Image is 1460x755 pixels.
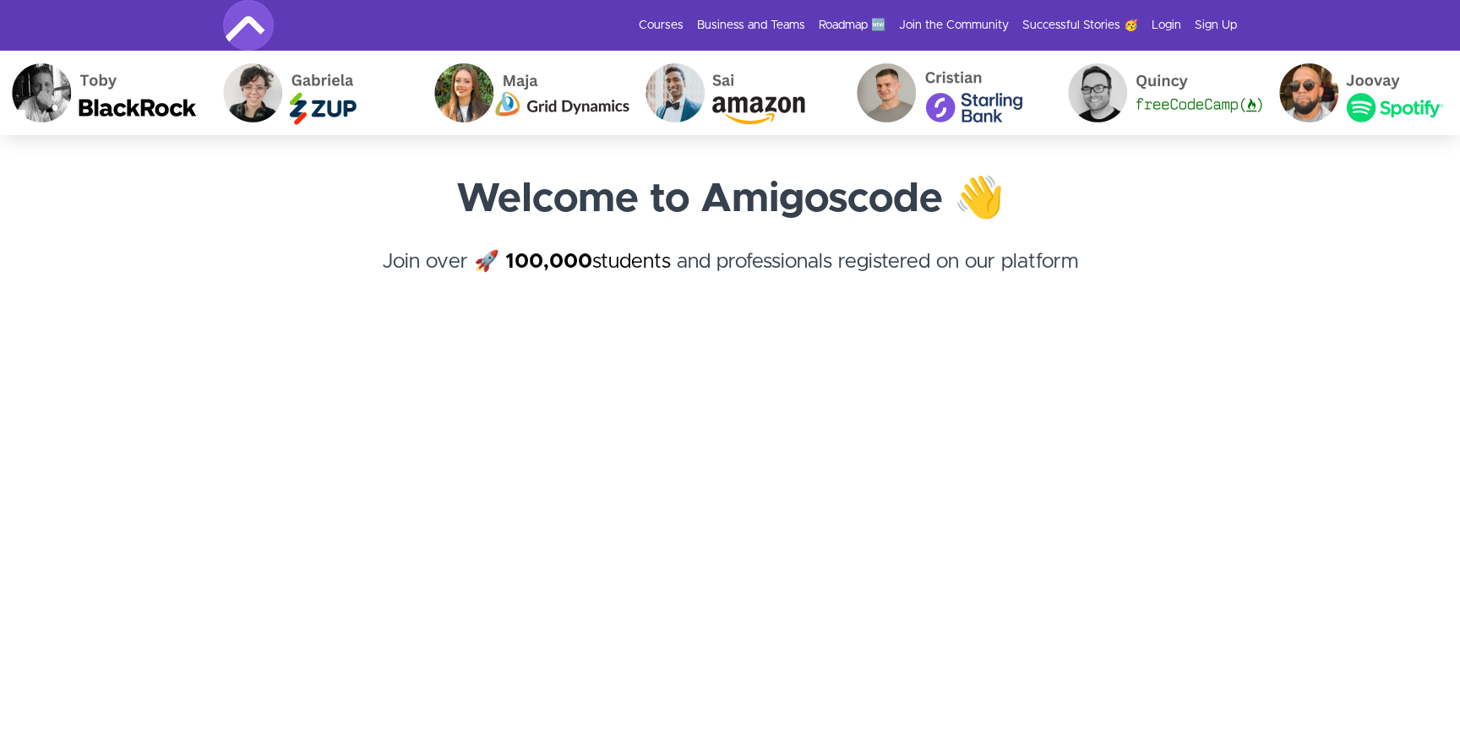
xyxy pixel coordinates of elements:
[639,17,684,34] a: Courses
[819,17,885,34] a: Roadmap 🆕
[899,17,1009,34] a: Join the Community
[1152,17,1181,34] a: Login
[1195,17,1237,34] a: Sign Up
[505,252,592,272] strong: 100,000
[456,179,1005,220] strong: Welcome to Amigoscode 👋
[211,51,422,135] img: Gabriela
[505,252,671,272] a: 100,000students
[422,51,634,135] img: Maja
[1022,17,1138,34] a: Successful Stories 🥳
[697,17,805,34] a: Business and Teams
[634,51,845,135] img: Sai
[1056,51,1267,135] img: Quincy
[845,51,1056,135] img: Cristian
[223,247,1237,307] h4: Join over 🚀 and professionals registered on our platform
